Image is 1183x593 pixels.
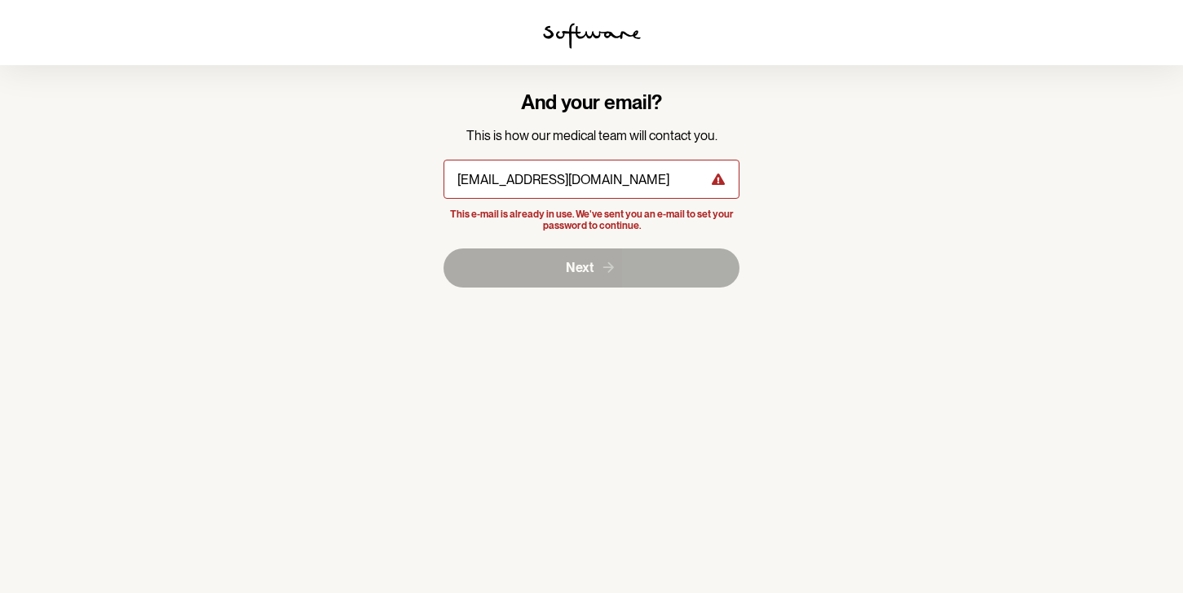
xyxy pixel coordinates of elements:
[566,260,594,275] span: Next
[444,128,739,143] p: This is how our medical team will contact you.
[543,23,641,49] img: software logo
[444,160,739,199] input: E-mail address
[447,209,736,232] span: This e-mail is already in use. We've sent you an e-mail to set your password to continue.
[444,91,739,115] h4: And your email?
[444,248,739,288] button: Next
